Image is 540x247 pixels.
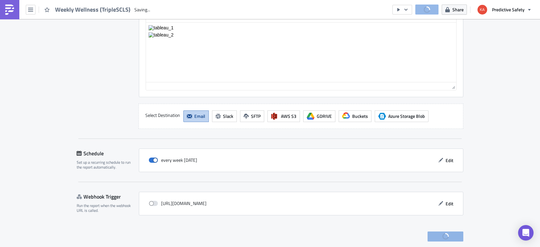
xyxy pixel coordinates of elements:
[183,110,209,122] button: Email
[194,113,205,119] span: Email
[55,6,131,13] span: Weekly Wellness (TripleSCLS)
[378,112,386,120] span: Azure Storage Blob
[388,113,425,119] span: Azure Storage Blob
[375,110,429,122] button: Azure Storage BlobAzure Storage Blob
[149,155,197,165] div: every week [DATE]
[77,149,139,158] div: Schedule
[449,82,456,90] div: Resize
[212,110,237,122] button: Slack
[446,157,453,164] span: Edit
[435,155,457,165] button: Edit
[452,6,464,13] span: Share
[474,3,535,17] button: Predictive Safety
[145,110,180,120] label: Select Destination
[435,199,457,209] button: Edit
[339,110,371,122] button: Buckets
[477,4,488,15] img: Avatar
[492,6,525,13] span: Predictive Safety
[149,199,207,208] div: [URL][DOMAIN_NAME]
[303,110,335,122] button: GDRIVE
[251,113,261,119] span: SFTP
[77,192,139,201] div: Webhook Trigger
[5,5,15,15] img: PushMetrics
[442,5,467,15] button: Share
[267,110,300,122] button: AWS S3
[146,23,456,82] iframe: Rich Text Area
[446,200,453,207] span: Edit
[352,113,368,119] span: Buckets
[77,203,135,213] div: Run the report when the webhook URL is called.
[317,113,332,119] span: GDRIVE
[281,113,296,119] span: AWS S3
[134,7,150,13] span: Saving...
[518,225,534,241] div: Open Intercom Messenger
[77,160,135,170] div: Set up a recurring schedule to run the report automatically.
[240,110,264,122] button: SFTP
[223,113,233,119] span: Slack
